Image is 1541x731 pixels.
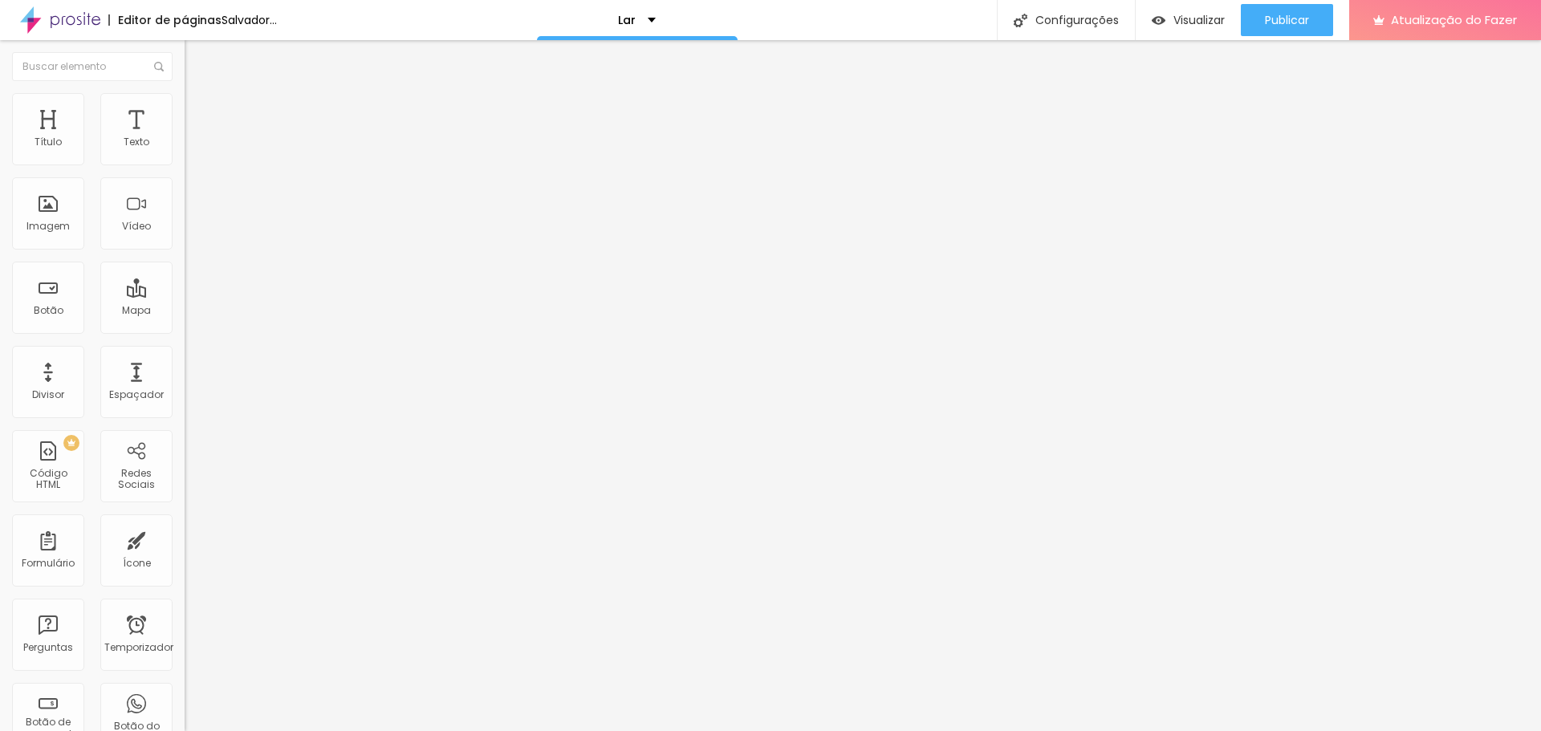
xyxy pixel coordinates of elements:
[109,388,164,401] font: Espaçador
[35,135,62,148] font: Título
[26,219,70,233] font: Imagem
[22,556,75,570] font: Formulário
[118,466,155,491] font: Redes Sociais
[1391,11,1517,28] font: Atualização do Fazer
[118,12,222,28] font: Editor de páginas
[185,40,1541,731] iframe: Editor
[1136,4,1241,36] button: Visualizar
[1173,12,1225,28] font: Visualizar
[30,466,67,491] font: Código HTML
[1035,12,1119,28] font: Configurações
[1265,12,1309,28] font: Publicar
[1014,14,1027,27] img: Ícone
[154,62,164,71] img: Ícone
[222,12,277,28] font: Salvador...
[122,219,151,233] font: Vídeo
[23,640,73,654] font: Perguntas
[32,388,64,401] font: Divisor
[1152,14,1165,27] img: view-1.svg
[104,640,173,654] font: Temporizador
[123,556,151,570] font: Ícone
[124,135,149,148] font: Texto
[122,303,151,317] font: Mapa
[618,12,636,28] font: Lar
[12,52,173,81] input: Buscar elemento
[34,303,63,317] font: Botão
[1241,4,1333,36] button: Publicar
